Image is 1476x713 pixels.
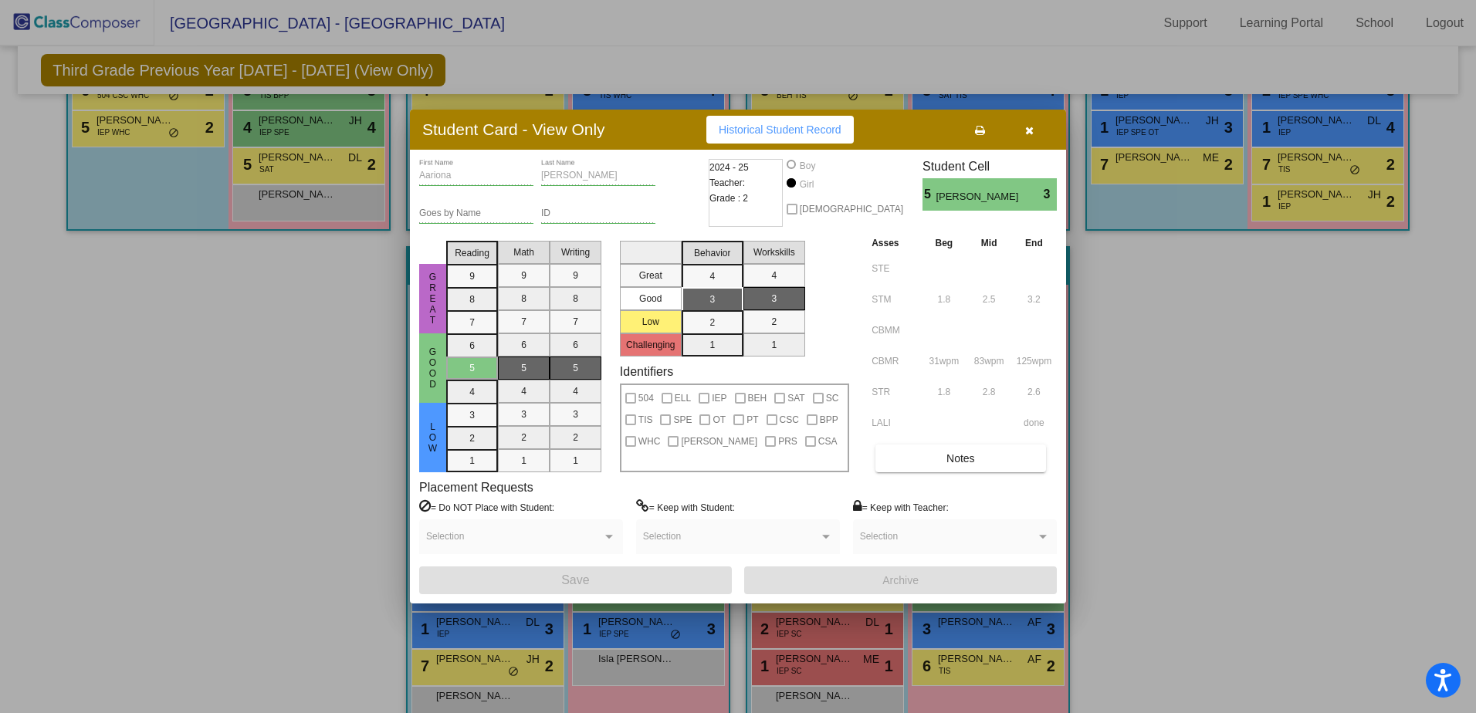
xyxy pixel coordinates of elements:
[780,411,799,429] span: CSC
[872,350,917,373] input: assessment
[426,272,440,326] span: Great
[709,175,745,191] span: Teacher:
[778,432,797,451] span: PRS
[709,160,749,175] span: 2024 - 25
[921,235,967,252] th: Beg
[872,288,917,311] input: assessment
[820,411,838,429] span: BPP
[426,346,440,390] span: Good
[967,235,1011,252] th: Mid
[800,200,903,218] span: [DEMOGRAPHIC_DATA]
[922,159,1057,174] h3: Student Cell
[818,432,838,451] span: CSA
[561,573,589,586] span: Save
[419,480,533,495] label: Placement Requests
[719,123,841,136] span: Historical Student Record
[673,411,692,429] span: SPE
[638,389,654,407] span: 504
[636,499,735,515] label: = Keep with Student:
[882,574,919,586] span: Archive
[872,380,917,404] input: assessment
[936,189,1021,204] span: [PERSON_NAME]
[709,191,748,206] span: Grade : 2
[1044,185,1057,204] span: 3
[681,432,757,451] span: [PERSON_NAME]
[419,208,533,219] input: goes by name
[744,566,1057,594] button: Archive
[826,389,839,407] span: SC
[675,389,691,407] span: ELL
[1011,235,1057,252] th: End
[419,566,732,594] button: Save
[922,185,936,204] span: 5
[946,452,975,465] span: Notes
[620,364,673,379] label: Identifiers
[872,257,917,280] input: assessment
[419,499,554,515] label: = Do NOT Place with Student:
[706,116,854,144] button: Historical Student Record
[746,411,758,429] span: PT
[748,389,767,407] span: BEH
[787,389,804,407] span: SAT
[426,421,440,454] span: Low
[712,389,726,407] span: IEP
[799,177,814,191] div: Girl
[799,159,816,173] div: Boy
[875,444,1045,472] button: Notes
[422,120,605,139] h3: Student Card - View Only
[872,319,917,342] input: assessment
[638,411,653,429] span: TIS
[868,235,921,252] th: Asses
[853,499,949,515] label: = Keep with Teacher:
[638,432,661,451] span: WHC
[713,411,726,429] span: OT
[872,411,917,434] input: assessment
